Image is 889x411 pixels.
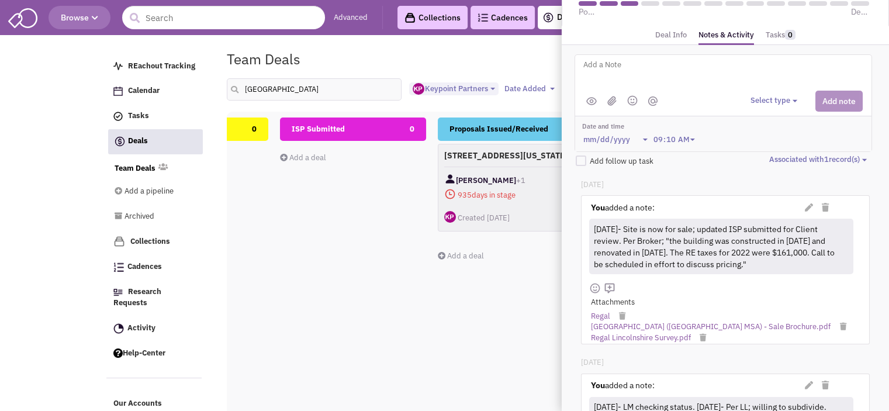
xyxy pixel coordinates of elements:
span: Research Requests [113,287,161,308]
label: Attachments [591,297,635,308]
img: icon-daysinstage-red.png [444,188,456,200]
a: Collections [108,230,202,253]
a: Add a pipeline [115,181,186,203]
span: Cadences [127,262,162,272]
img: mdi_comment-add-outline.png [604,282,615,294]
a: Regal Lincolnshire Survey.pdf [591,333,691,344]
div: [DATE]- Site is now for sale; updated ISP submitted for Client review. Per Broker; "the building ... [591,220,849,272]
span: Activity [127,323,155,333]
strong: You [591,202,605,213]
button: Select type [750,95,801,106]
label: added a note: [591,379,655,391]
span: REachout Tracking [128,61,195,71]
img: SmartAdmin [8,6,37,28]
a: Notes & Activity [698,27,754,46]
img: ny_GipEnDU-kinWYCc5EwQ.png [413,83,424,95]
img: icon-collection-lavender.png [113,236,125,247]
span: Add follow up task [590,156,653,166]
a: REachout Tracking [108,56,202,78]
img: public.png [586,97,597,105]
a: Activity [108,317,202,340]
span: Collections [130,236,170,246]
img: Activity.png [113,323,124,334]
input: Search deals [227,78,402,101]
button: Browse [49,6,110,29]
img: Calendar.png [113,87,123,96]
input: Search [122,6,325,29]
img: Research.png [113,289,123,296]
a: [GEOGRAPHIC_DATA] ([GEOGRAPHIC_DATA] MSA) - Sale Brochure.pdf [591,322,831,333]
span: Browse [61,12,98,23]
span: +1 [516,173,525,188]
img: Cadences_logo.png [478,13,488,22]
span: Potential Sites [579,6,597,18]
a: Add a deal [280,153,326,163]
i: Delete Note [822,381,829,389]
i: Edit Note [805,381,813,389]
label: added a note: [591,202,655,213]
span: Keypoint Partners [413,84,487,94]
button: Keypoint Partners [409,82,499,96]
img: icon-deals.svg [542,11,554,25]
i: Edit Note [805,203,813,212]
span: 1 [824,154,829,164]
a: Deals [108,129,203,154]
a: Help-Center [108,343,202,365]
span: 0 [252,118,257,141]
i: Remove Attachment [700,334,706,341]
a: Collections [397,6,468,29]
button: Date Added [500,82,558,95]
span: Deal Won [851,6,869,18]
a: Regal [591,311,610,322]
a: Archived [115,206,186,228]
img: Cadences_logo.png [113,263,124,272]
a: Cadences [471,6,535,29]
h1: Team Deals [227,51,300,67]
i: Remove Attachment [839,323,846,330]
span: days in stage [444,188,577,202]
img: mantion.png [648,96,658,106]
img: icon-collection-lavender-black.svg [404,12,416,23]
a: Tasks [766,27,795,44]
a: Team Deals [115,163,155,174]
a: Calendar [108,80,202,102]
a: Advanced [334,12,368,23]
p: [DATE] [581,179,869,191]
span: ISP Submitted [292,124,345,134]
span: 935 [458,190,472,200]
button: States [560,82,597,95]
span: Proposals Issued/Received [449,124,548,134]
span: 0 [410,118,414,141]
span: Tasks [128,111,149,121]
span: Calendar [128,86,160,96]
i: Remove Attachment [619,312,625,320]
img: help.png [113,348,123,358]
strong: You [591,380,605,391]
img: Contact Image [444,173,456,185]
label: Date and time [582,122,700,132]
span: [PERSON_NAME] [456,173,516,188]
a: Deals [542,11,579,25]
span: Created [DATE] [458,213,510,223]
button: Associated with1record(s) [769,154,870,165]
a: Add a deal [438,251,484,261]
img: icon-tasks.png [113,112,123,121]
img: emoji.png [627,95,638,106]
img: face-smile.png [589,282,601,294]
a: Tasks [108,105,202,127]
img: icon-deals.svg [114,134,126,148]
a: Deal Info [655,27,687,44]
span: Date Added [504,84,545,94]
a: Research Requests [108,281,202,315]
span: Our Accounts [113,399,162,409]
a: Cadences [108,256,202,278]
span: 0 [785,30,795,40]
h4: [STREET_ADDRESS][US_STATE] [444,150,577,161]
img: (jpg,png,gif,doc,docx,xls,xlsx,pdf,txt) [607,96,617,106]
i: Delete Note [822,203,829,212]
